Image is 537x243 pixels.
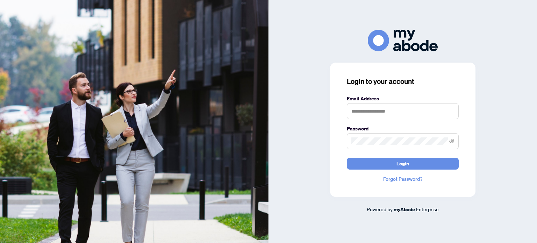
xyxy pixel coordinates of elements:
[347,95,459,102] label: Email Address
[394,206,415,213] a: myAbode
[367,206,393,212] span: Powered by
[368,30,438,51] img: ma-logo
[347,77,459,86] h3: Login to your account
[347,125,459,133] label: Password
[347,158,459,170] button: Login
[416,206,439,212] span: Enterprise
[347,175,459,183] a: Forgot Password?
[449,139,454,144] span: eye-invisible
[396,158,409,169] span: Login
